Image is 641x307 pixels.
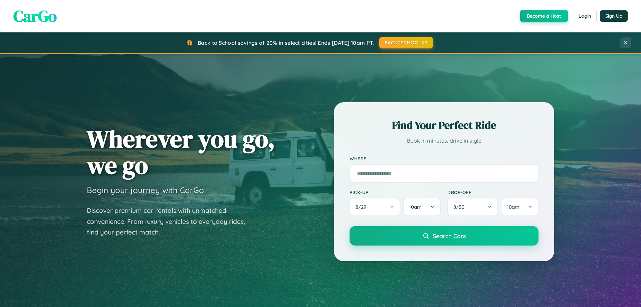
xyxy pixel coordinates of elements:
span: Search Cars [433,232,466,240]
button: 8/29 [350,198,400,216]
label: Pick-up [350,189,441,195]
span: 10am [507,204,519,210]
button: Become a Host [520,10,568,22]
button: Sign Up [600,10,628,22]
h2: Find Your Perfect Ride [350,118,539,133]
h1: Wherever you go, we go [87,126,275,178]
span: Back to School savings of 20% in select cities! Ends [DATE] 10am PT. [198,39,374,46]
button: 8/30 [447,198,498,216]
span: CarGo [13,5,57,27]
span: 8 / 30 [453,204,468,210]
button: Login [573,10,597,22]
h3: Begin your journey with CarGo [87,185,204,195]
button: 10am [501,198,539,216]
label: Drop-off [447,189,539,195]
p: Book in minutes, drive in style [350,136,539,146]
button: Search Cars [350,226,539,246]
button: BACK2SCHOOL20 [379,37,433,48]
span: 8 / 29 [356,204,370,210]
p: Discover premium car rentals with unmatched convenience. From luxury vehicles to everyday rides, ... [87,205,254,238]
label: Where [350,156,539,161]
span: 10am [409,204,422,210]
button: 10am [403,198,441,216]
